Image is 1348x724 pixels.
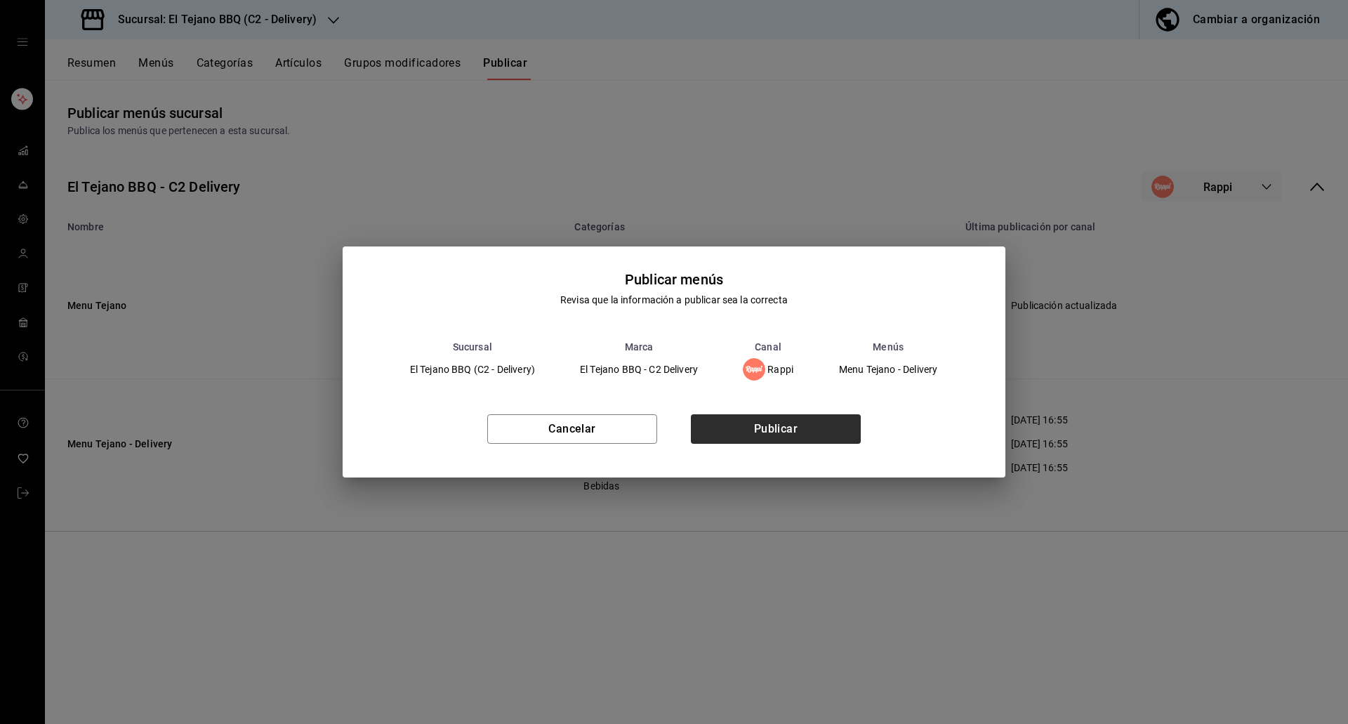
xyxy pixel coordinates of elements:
[839,364,937,374] span: Menu Tejano - Delivery
[691,414,861,444] button: Publicar
[816,341,960,353] th: Menús
[625,269,723,290] div: Publicar menús
[720,341,816,353] th: Canal
[487,414,657,444] button: Cancelar
[388,341,557,353] th: Sucursal
[743,358,793,381] div: Rappi
[557,353,720,386] td: El Tejano BBQ - C2 Delivery
[388,353,557,386] td: El Tejano BBQ (C2 - Delivery)
[557,341,720,353] th: Marca
[560,293,788,308] div: Revisa que la información a publicar sea la correcta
